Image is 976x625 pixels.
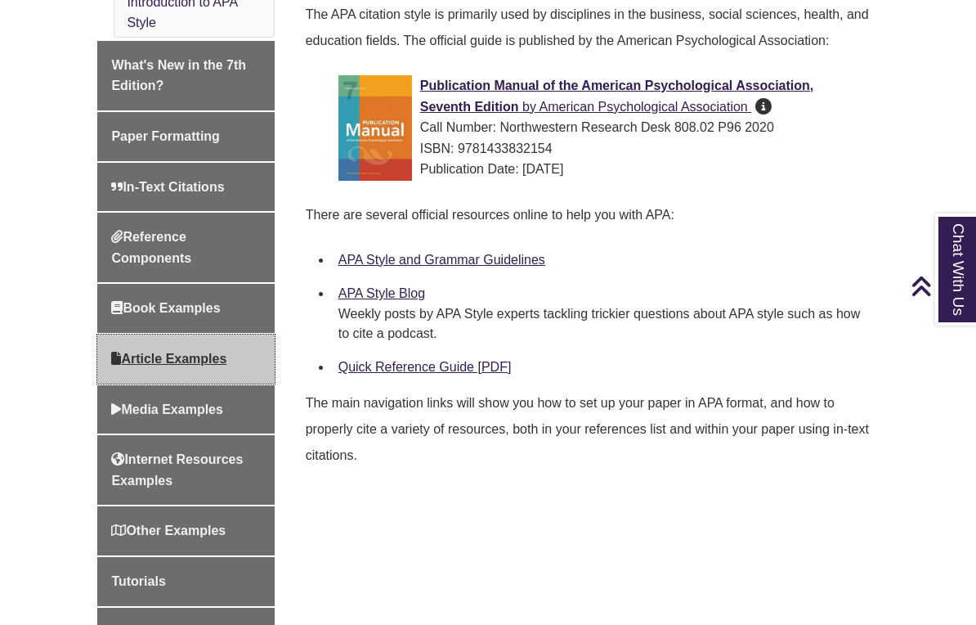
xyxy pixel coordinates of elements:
[338,253,545,267] a: APA Style and Grammar Guidelines
[111,574,165,588] span: Tutorials
[111,129,219,143] span: Paper Formatting
[338,360,512,374] a: Quick Reference Guide [PDF]
[111,524,226,537] span: Other Examples
[97,435,274,505] a: Internet Resources Examples
[338,304,866,344] div: Weekly posts by APA Style experts tackling trickier questions about APA style such as how to cite...
[97,557,274,606] a: Tutorials
[111,352,226,366] span: Article Examples
[97,163,274,212] a: In-Text Citations
[338,138,866,160] div: ISBN: 9781433832154
[97,41,274,110] a: What's New in the 7th Edition?
[111,180,224,194] span: In-Text Citations
[911,275,972,297] a: Back to Top
[97,385,274,434] a: Media Examples
[306,196,872,235] p: There are several official resources online to help you with APA:
[539,100,748,114] span: American Psychological Association
[522,100,536,114] span: by
[111,58,246,93] span: What's New in the 7th Edition?
[338,159,866,180] div: Publication Date: [DATE]
[97,335,274,384] a: Article Examples
[420,79,814,114] span: Publication Manual of the American Psychological Association, Seventh Edition
[338,286,425,300] a: APA Style Blog
[111,301,220,315] span: Book Examples
[97,506,274,555] a: Other Examples
[111,402,223,416] span: Media Examples
[420,79,814,114] a: Publication Manual of the American Psychological Association, Seventh Edition by American Psychol...
[338,117,866,138] div: Call Number: Northwestern Research Desk 808.02 P96 2020
[111,452,243,488] span: Internet Resources Examples
[111,230,191,265] span: Reference Components
[306,384,872,475] p: The main navigation links will show you how to set up your paper in APA format, and how to proper...
[97,284,274,333] a: Book Examples
[97,112,274,161] a: Paper Formatting
[97,213,274,282] a: Reference Components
